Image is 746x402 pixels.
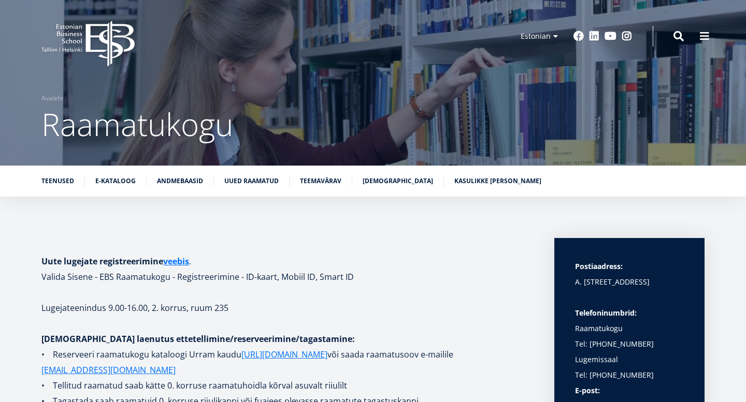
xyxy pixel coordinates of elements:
a: E-kataloog [95,176,136,186]
a: Youtube [605,31,616,41]
p: • Reserveeri raamatukogu kataloogi Urram kaudu või saada raamatusoov e-mailile [41,347,534,378]
a: [URL][DOMAIN_NAME] [241,347,327,362]
a: [EMAIL_ADDRESS][DOMAIN_NAME] [41,362,176,378]
strong: [DEMOGRAPHIC_DATA] laenutus ettetellimine/reserveerimine/tagastamine: [41,333,355,345]
p: A. [STREET_ADDRESS] [575,274,684,290]
p: Raamatukogu [575,305,684,336]
p: Tel: [PHONE_NUMBER] Lugemissaal [575,336,684,367]
strong: Postiaadress: [575,261,623,271]
a: [DEMOGRAPHIC_DATA] [363,176,433,186]
a: Teenused [41,176,74,186]
p: • Tellitud raamatud saab kätte 0. korruse raamatuhoidla kõrval asuvalt riiulilt [41,378,534,393]
strong: Telefoninumbrid: [575,308,637,318]
a: Facebook [573,31,584,41]
strong: Uute lugejate registreerimine [41,256,189,267]
a: Kasulikke [PERSON_NAME] [454,176,541,186]
span: Raamatukogu [41,103,233,145]
a: Teemavärav [300,176,341,186]
a: Instagram [622,31,632,41]
a: Andmebaasid [157,176,203,186]
a: Linkedin [589,31,599,41]
a: veebis [163,254,189,269]
a: Uued raamatud [224,176,279,186]
strong: E-post: [575,385,600,395]
h1: . Valida Sisene - EBS Raamatukogu - Registreerimine - ID-kaart, Mobiil ID, Smart ID [41,254,534,285]
a: Avaleht [41,93,63,103]
p: Lugejateenindus 9.00-16.00, 2. korrus, ruum 235 [41,300,534,316]
p: Tel: [PHONE_NUMBER] [575,367,684,383]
